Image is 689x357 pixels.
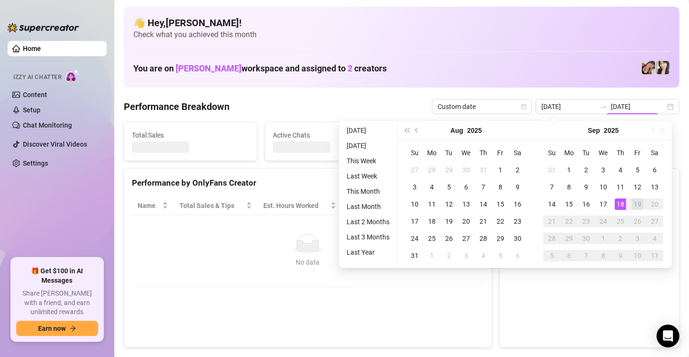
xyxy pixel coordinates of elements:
span: [PERSON_NAME] [176,63,241,73]
a: Home [23,45,41,52]
span: 2 [348,63,352,73]
span: Active Chats [273,130,390,140]
span: Izzy AI Chatter [13,73,61,82]
h1: You are on workspace and assigned to creators [133,63,387,74]
span: Chat Conversion [411,200,470,211]
th: Chat Conversion [405,197,483,215]
th: Name [132,197,174,215]
span: Share [PERSON_NAME] with a friend, and earn unlimited rewards [16,289,98,317]
span: Name [138,200,160,211]
img: Christina [642,61,655,74]
h4: 👋 Hey, [PERSON_NAME] ! [133,16,670,30]
h4: Performance Breakdown [124,100,230,113]
span: to [599,103,607,110]
a: Chat Monitoring [23,121,72,129]
div: Est. Hours Worked [263,200,329,211]
a: Content [23,91,47,99]
span: Check what you achieved this month [133,30,670,40]
div: Sales by OnlyFans Creator [508,177,671,189]
span: Total Sales & Tips [180,200,244,211]
span: Sales / Hour [348,200,392,211]
img: AI Chatter [65,69,80,83]
img: logo-BBDzfeDw.svg [8,23,79,32]
th: Sales / Hour [342,197,406,215]
span: calendar [521,104,527,109]
span: swap-right [599,103,607,110]
input: End date [611,101,665,112]
span: arrow-right [70,325,76,332]
span: 🎁 Get $100 in AI Messages [16,267,98,285]
a: Setup [23,106,40,114]
div: No data [141,257,474,268]
a: Discover Viral Videos [23,140,87,148]
span: Earn now [38,325,66,332]
button: Earn nowarrow-right [16,321,98,336]
input: Start date [541,101,596,112]
a: Settings [23,159,48,167]
span: Custom date [438,99,526,114]
img: Christina [656,61,669,74]
span: Messages Sent [414,130,531,140]
span: Total Sales [132,130,249,140]
div: Performance by OnlyFans Creator [132,177,484,189]
th: Total Sales & Tips [174,197,258,215]
div: Open Intercom Messenger [657,325,679,347]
